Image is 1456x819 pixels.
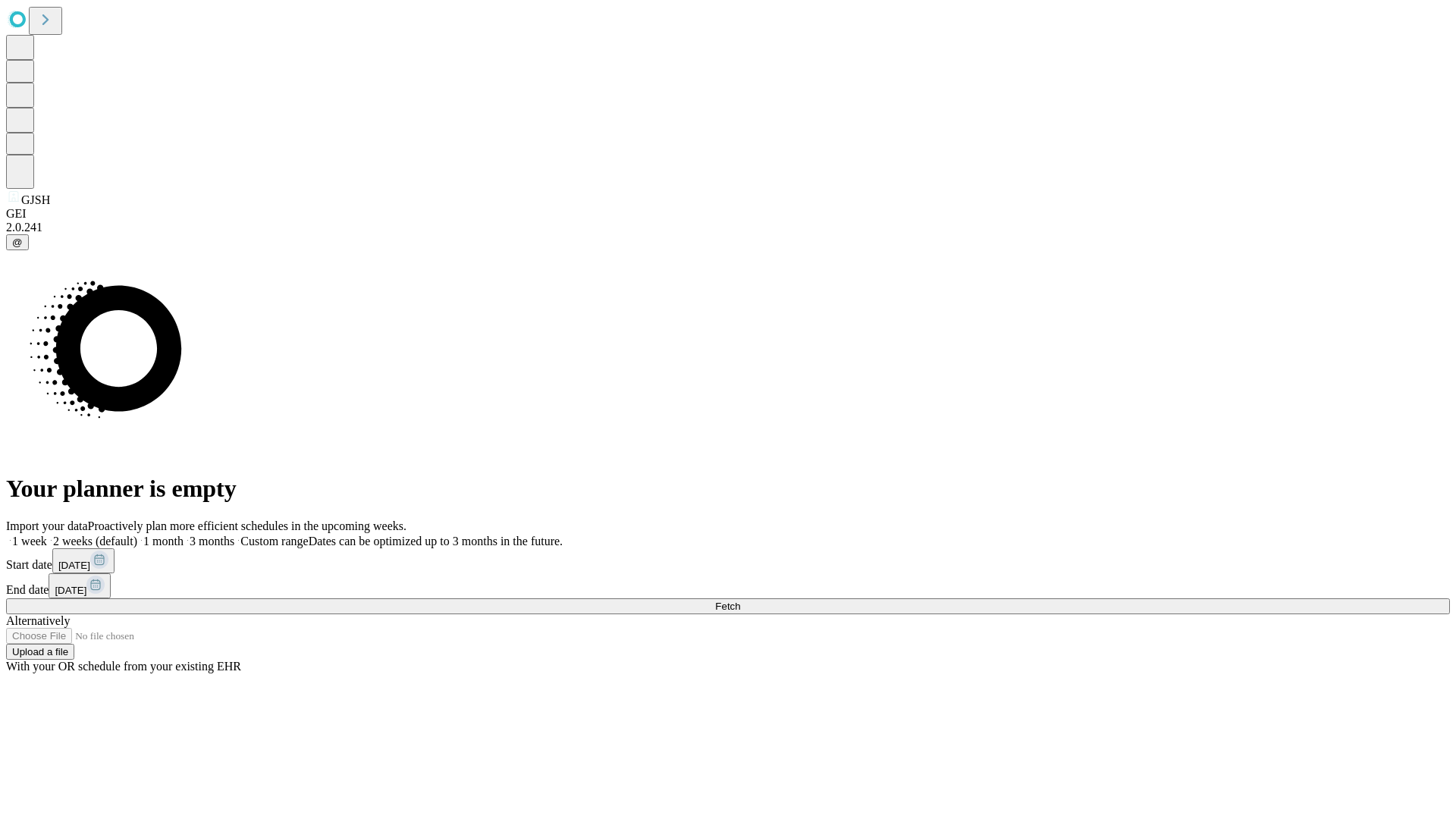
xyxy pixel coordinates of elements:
span: Custom range [240,535,308,548]
span: 1 week [12,535,47,548]
span: Proactively plan more efficient schedules in the upcoming weeks. [88,519,406,532]
h1: Your planner is empty [6,475,1450,503]
span: 1 month [143,535,184,548]
div: Start date [6,548,1450,573]
div: 2.0.241 [6,221,1450,234]
button: [DATE] [52,548,115,573]
button: Fetch [6,598,1450,614]
span: @ [12,237,23,248]
div: End date [6,573,1450,598]
span: With your OR schedule from your existing EHR [6,660,241,673]
div: GEI [6,207,1450,221]
span: Fetch [715,601,740,612]
button: @ [6,234,29,250]
span: Dates can be optimized up to 3 months in the future. [309,535,563,548]
span: 2 weeks (default) [53,535,137,548]
span: Alternatively [6,614,70,627]
span: GJSH [21,193,50,206]
button: Upload a file [6,644,74,660]
button: [DATE] [49,573,111,598]
span: [DATE] [55,585,86,596]
span: 3 months [190,535,234,548]
span: Import your data [6,519,88,532]
span: [DATE] [58,560,90,571]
